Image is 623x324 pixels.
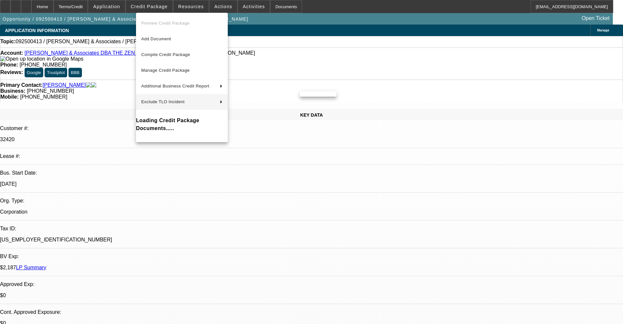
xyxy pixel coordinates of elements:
h4: Loading Credit Package Documents..... [136,117,228,132]
span: Compile Credit Package [141,52,190,57]
span: Additional Business Credit Report [141,84,209,88]
span: Exclude TLO Incident [141,99,185,104]
span: Manage Credit Package [141,68,190,73]
span: Add Document [141,36,171,41]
